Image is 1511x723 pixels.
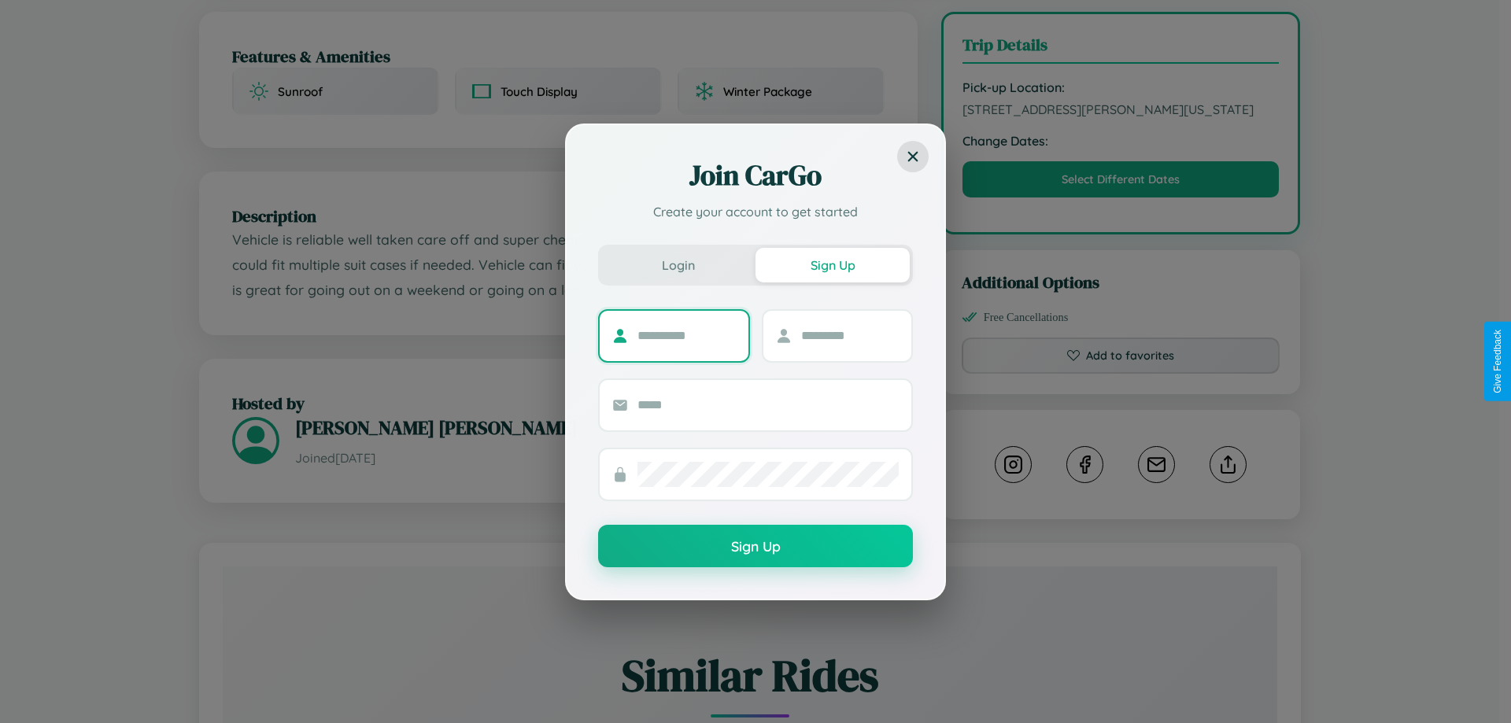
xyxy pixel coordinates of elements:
[601,248,755,282] button: Login
[755,248,910,282] button: Sign Up
[598,157,913,194] h2: Join CarGo
[598,525,913,567] button: Sign Up
[1492,330,1503,393] div: Give Feedback
[598,202,913,221] p: Create your account to get started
